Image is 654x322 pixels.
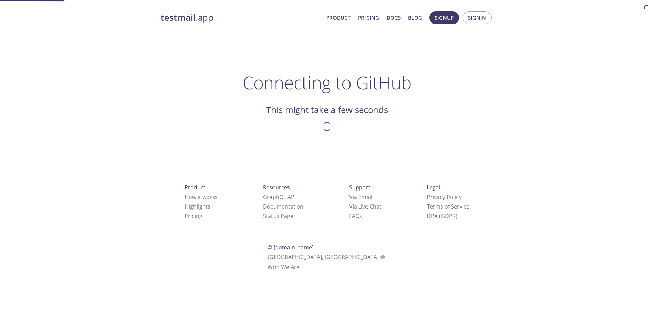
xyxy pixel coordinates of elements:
span: Support [349,184,370,191]
a: Highlights [185,203,211,210]
span: Product [185,184,205,191]
span: © [DOMAIN_NAME] [268,244,314,251]
a: Status Page [263,212,293,220]
span: s [359,212,362,220]
a: How it works [185,193,218,201]
a: testmail.app [161,12,321,24]
strong: testmail [161,12,196,24]
a: Pricing [358,13,379,22]
a: FAQ [349,212,362,220]
a: Documentation [263,203,303,210]
span: Signup [435,13,454,22]
span: Legal [427,184,440,191]
a: Via Email [349,193,372,201]
a: Pricing [185,212,202,220]
a: Via Live Chat [349,203,381,210]
span: Resources [263,184,290,191]
h2: This might take a few seconds [266,104,388,116]
span: Signin [468,13,486,22]
a: Privacy Policy [427,193,462,201]
a: Who We Are [268,263,299,271]
a: Blog [408,13,422,22]
a: DPA (GDPR) [427,212,457,220]
a: Docs [387,13,401,22]
button: Signin [463,11,492,24]
a: Product [326,13,351,22]
button: Signup [429,11,459,24]
a: GraphQL API [263,193,296,201]
a: Terms of Service [427,203,469,210]
h1: Connecting to GitHub [243,72,412,93]
span: [GEOGRAPHIC_DATA], [GEOGRAPHIC_DATA] [268,253,387,261]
